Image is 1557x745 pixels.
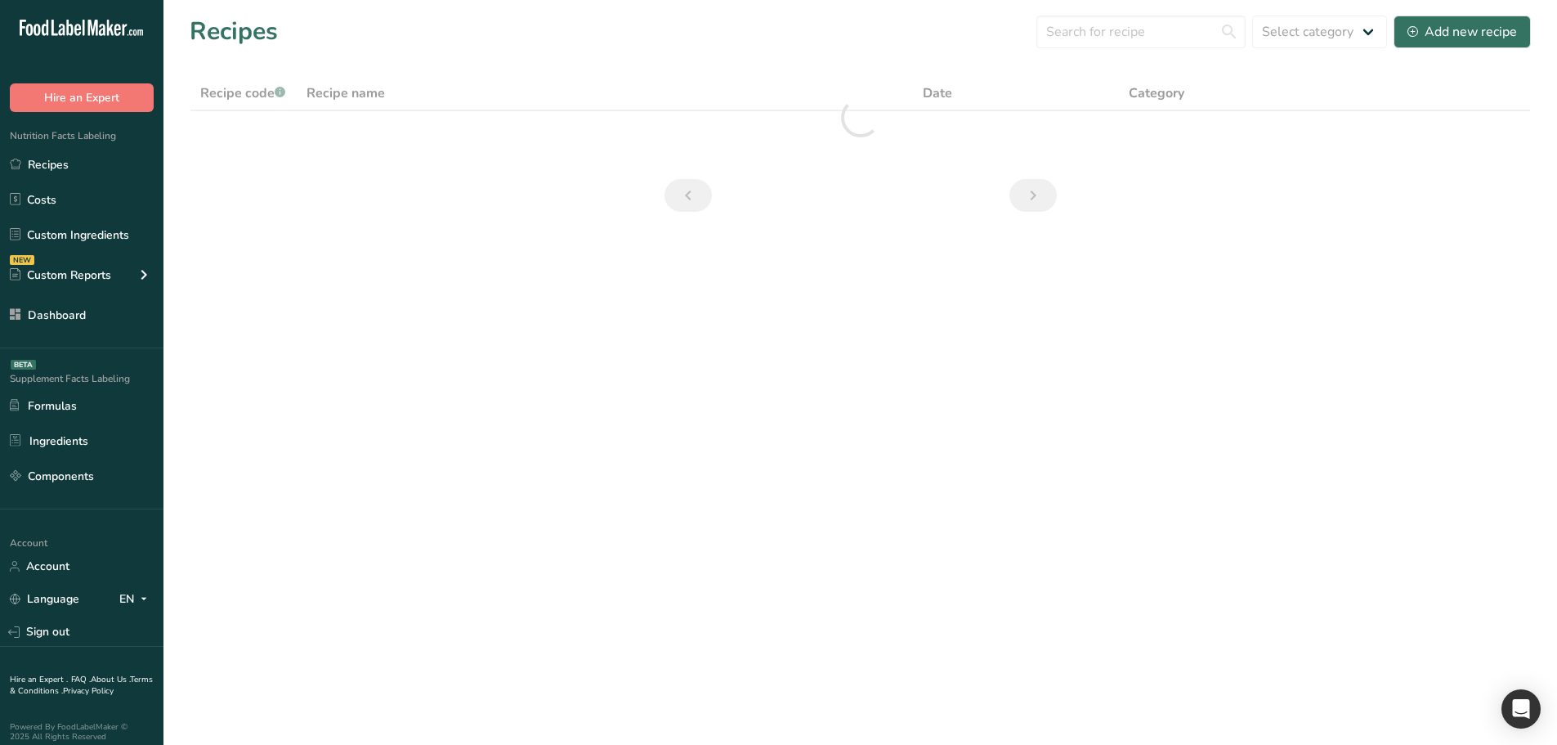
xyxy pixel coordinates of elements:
div: Add new recipe [1407,22,1517,42]
button: Add new recipe [1394,16,1531,48]
input: Search for recipe [1036,16,1246,48]
a: Next page [1009,179,1057,212]
div: Open Intercom Messenger [1501,689,1541,729]
a: Privacy Policy [63,685,114,697]
div: NEW [10,255,34,265]
div: Custom Reports [10,267,111,284]
div: Powered By FoodLabelMaker © 2025 All Rights Reserved [10,722,154,742]
a: Hire an Expert . [10,674,68,685]
button: Hire an Expert [10,83,154,112]
a: Terms & Conditions . [10,674,153,697]
div: BETA [11,360,36,370]
a: Language [10,585,79,613]
h1: Recipes [190,13,278,50]
a: About Us . [91,674,130,685]
div: EN [119,590,154,609]
a: Previous page [664,179,712,212]
a: FAQ . [71,674,91,685]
